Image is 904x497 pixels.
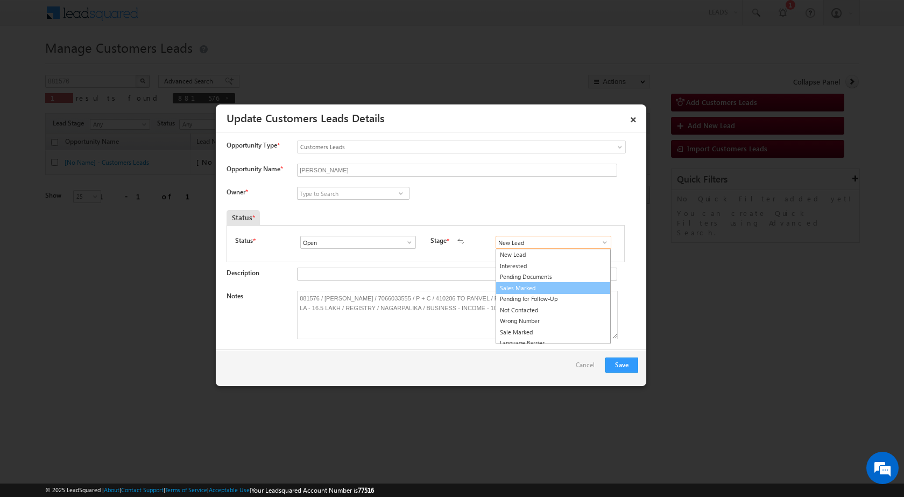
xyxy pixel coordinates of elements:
[496,327,610,338] a: Sale Marked
[227,188,248,196] label: Owner
[227,141,277,150] span: Opportunity Type
[235,236,253,246] label: Status
[18,57,45,71] img: d_60004797649_company_0_60004797649
[496,249,610,261] a: New Lead
[624,108,642,127] a: ×
[297,187,409,200] input: sagar.kadam@sgrlimited.in didn't match any item
[227,110,385,125] a: Update Customers Leads Details
[56,57,181,71] div: Chat with us now
[121,486,164,493] a: Contact Support
[605,358,638,373] button: Save
[496,338,610,349] a: Language Barrier
[146,332,195,346] em: Start Chat
[227,210,260,225] div: Status
[45,485,374,495] span: © 2025 LeadSquared | | | | |
[430,236,447,246] label: Stage
[227,292,243,300] label: Notes
[496,305,610,316] a: Not Contacted
[595,237,609,248] a: Show All Items
[358,486,374,494] span: 77516
[576,358,600,378] a: Cancel
[298,142,582,152] span: Customers Leads
[300,236,416,249] input: Type to Search
[496,293,610,305] a: Pending for Follow-Up
[227,165,282,173] label: Opportunity Name
[297,141,626,153] a: Customers Leads
[165,486,207,493] a: Terms of Service
[251,486,374,494] span: Your Leadsquared Account Number is
[496,316,610,327] a: Wrong Number
[496,261,610,272] a: Interested
[209,486,250,493] a: Acceptable Use
[496,282,611,295] a: Sales Marked
[104,486,119,493] a: About
[400,237,413,248] a: Show All Items
[496,236,611,249] input: Type to Search
[176,5,202,31] div: Minimize live chat window
[496,271,610,283] a: Pending Documents
[227,269,259,277] label: Description
[14,100,196,323] textarea: Type your message and hit 'Enter'
[394,188,407,199] a: Show All Items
